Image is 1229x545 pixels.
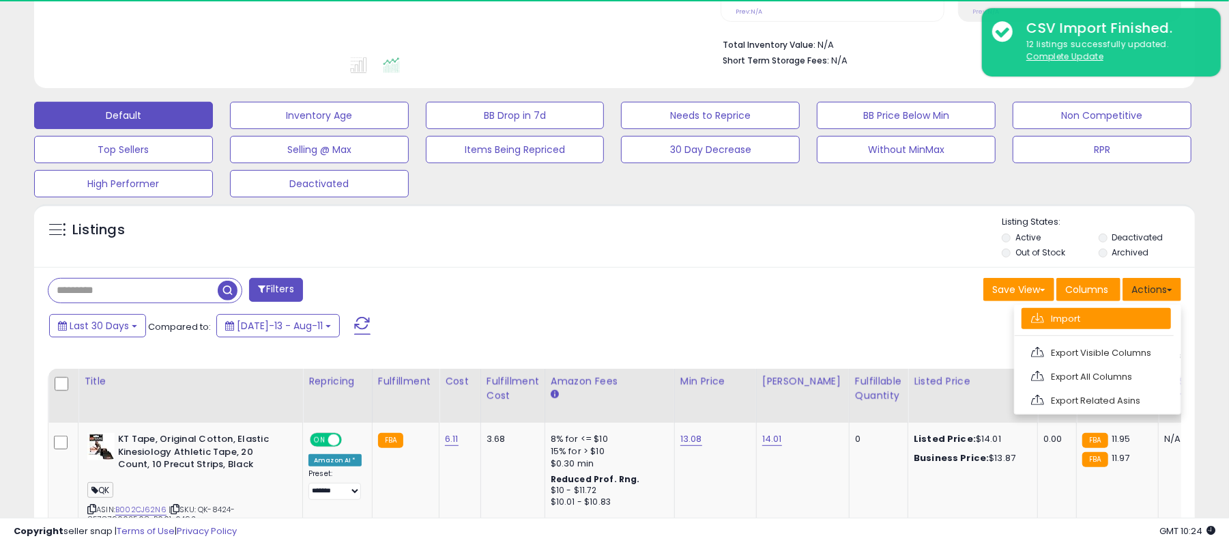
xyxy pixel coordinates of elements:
button: Needs to Reprice [621,102,800,129]
span: | SKU: QK-8424-857879003508-P001-6492 [87,504,235,525]
div: Amazon AI * [308,454,362,466]
span: Compared to: [148,320,211,333]
label: Deactivated [1112,232,1163,243]
span: ON [311,434,328,446]
div: 0.00 [1043,433,1066,445]
button: Actions [1123,278,1181,301]
div: $10 - $11.72 [551,485,664,497]
button: Save View [983,278,1054,301]
button: Top Sellers [34,136,213,163]
p: Listing States: [1002,216,1195,229]
div: Fulfillment Cost [487,374,539,403]
button: Last 30 Days [49,314,146,337]
u: Complete Update [1026,51,1103,62]
div: $13.87 [914,452,1027,464]
button: Columns [1056,278,1120,301]
a: Terms of Use [117,525,175,537]
button: High Performer [34,170,213,197]
a: 14.01 [762,432,782,446]
h5: Listings [72,221,125,240]
button: Items Being Repriced [426,136,605,163]
div: 8% for <= $10 [551,433,664,445]
a: 13.08 [680,432,702,446]
a: 6.11 [445,432,459,446]
div: 15% for > $10 [551,445,664,458]
b: Reduced Prof. Rng. [551,473,640,485]
label: Active [1015,232,1041,243]
small: Amazon Fees. [551,389,559,401]
button: Inventory Age [230,102,409,129]
a: Export All Columns [1022,366,1171,387]
div: $14.01 [914,433,1027,445]
small: FBA [1082,433,1108,448]
div: Cost [445,374,475,389]
div: Listed Price [914,374,1032,389]
div: N/A [1164,433,1209,445]
span: 2025-09-11 10:24 GMT [1159,525,1215,537]
div: Fulfillment [378,374,433,389]
button: RPR [1013,136,1191,163]
div: Amazon Fees [551,374,669,389]
div: Repricing [308,374,366,389]
button: Filters [249,278,302,302]
label: Out of Stock [1015,247,1065,258]
a: Import [1022,308,1171,329]
label: Archived [1112,247,1149,258]
span: OFF [340,434,362,446]
div: Title [84,374,297,389]
div: Min Price [680,374,751,389]
a: Export Visible Columns [1022,342,1171,363]
div: seller snap | | [14,525,237,538]
div: Fulfillable Quantity [855,374,902,403]
b: KT Tape, Original Cotton, Elastic Kinesiology Athletic Tape, 20 Count, 10 Precut Strips, Black [118,433,284,475]
button: 30 Day Decrease [621,136,800,163]
div: CSV Import Finished. [1016,18,1211,38]
button: Selling @ Max [230,136,409,163]
div: $0.30 min [551,458,664,470]
b: Business Price: [914,451,989,464]
span: Columns [1065,283,1108,296]
small: FBA [1082,452,1108,467]
div: 3.68 [487,433,534,445]
div: 12 listings successfully updated. [1016,38,1211,64]
button: Non Competitive [1013,102,1191,129]
a: B002CJ62N6 [115,504,167,516]
span: QK [87,482,113,498]
img: 41z8NEOs2qL._SL40_.jpg [87,433,115,460]
div: [PERSON_NAME] [762,374,843,389]
span: Last 30 Days [70,319,129,333]
div: $10.01 - $10.83 [551,497,664,508]
strong: Copyright [14,525,63,537]
b: Listed Price: [914,432,976,445]
button: Default [34,102,213,129]
button: Deactivated [230,170,409,197]
button: [DATE]-13 - Aug-11 [216,314,340,337]
button: BB Price Below Min [817,102,996,129]
div: Preset: [308,469,362,500]
span: 11.97 [1112,451,1130,464]
div: 0 [855,433,897,445]
a: Privacy Policy [177,525,237,537]
span: 11.95 [1112,432,1131,445]
button: BB Drop in 7d [426,102,605,129]
small: FBA [378,433,403,448]
span: [DATE]-13 - Aug-11 [237,319,323,333]
a: Export Related Asins [1022,390,1171,411]
button: Without MinMax [817,136,996,163]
